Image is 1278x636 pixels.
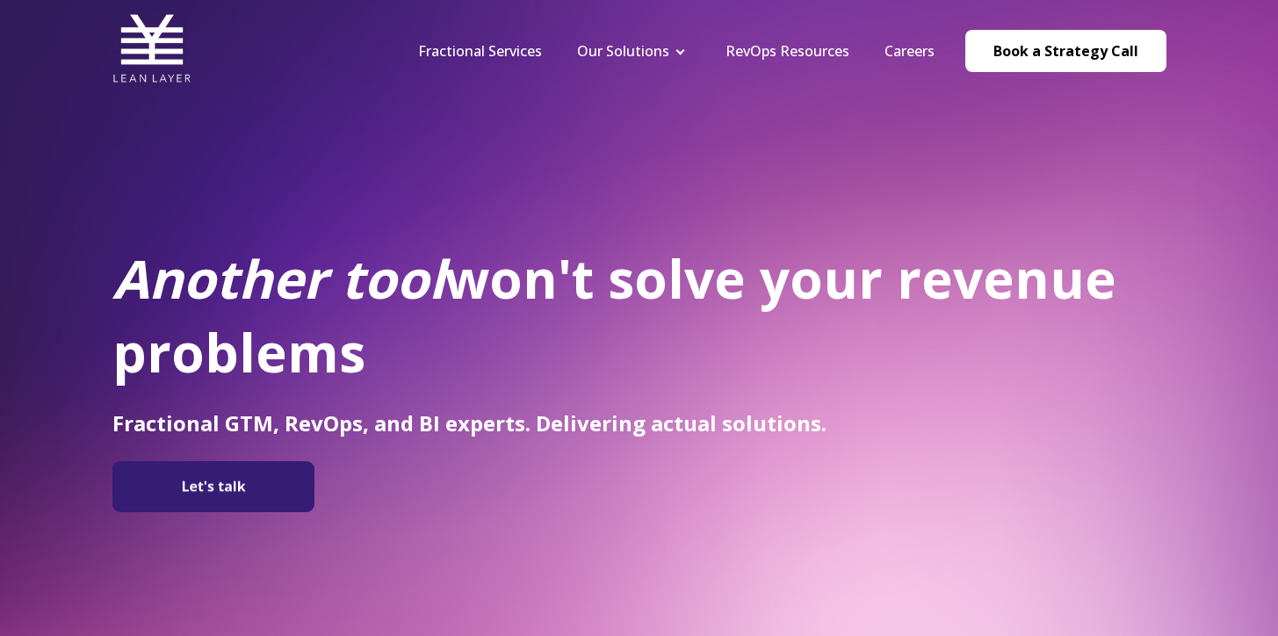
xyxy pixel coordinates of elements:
div: Navigation Menu [401,41,952,61]
a: Fractional Services [418,41,542,61]
span: Fractional GTM, RevOps, and BI experts. Delivering actual solutions. [112,408,827,437]
img: Lean Layer Logo [112,9,191,88]
a: Book a Strategy Call [965,30,1166,72]
a: Careers [884,41,935,61]
a: Our Solutions [577,41,669,61]
span: won't solve your revenue problems [112,242,1116,388]
a: RevOps Resources [726,41,849,61]
img: Let's talk [121,468,306,505]
em: Another tool [112,242,444,314]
